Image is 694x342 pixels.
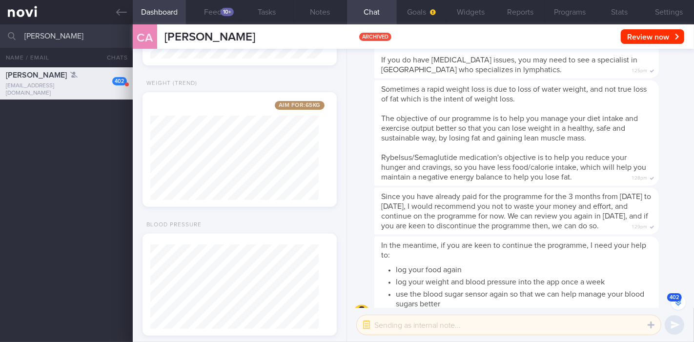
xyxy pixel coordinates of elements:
[671,295,686,310] button: 402
[632,65,647,75] span: 1:25pm
[143,80,197,87] div: Weight (Trend)
[396,263,652,275] li: log your food again
[359,33,391,41] span: archived
[667,293,682,302] span: 402
[381,154,646,181] span: Rybelsus/Semaglutide medication's objective is to help you reduce your hunger and cravings, so yo...
[275,101,325,110] span: Aim for: 65 kg
[381,57,637,74] span: If you do have [MEDICAL_DATA] issues, you may need to see a specialist in [GEOGRAPHIC_DATA] who s...
[126,19,163,56] div: CA
[94,48,133,67] button: Chats
[221,8,234,16] div: 10+
[164,31,255,43] span: [PERSON_NAME]
[143,221,202,229] div: Blood Pressure
[381,86,647,103] span: Sometimes a rapid weight loss is due to loss of water weight, and not true loss of fat which is t...
[381,193,651,230] span: Since you have already paid for the programme for the 3 months from [DATE] to [DATE], I would rec...
[112,77,127,85] div: 402
[396,275,652,287] li: log your weight and blood pressure into the app once a week
[396,287,652,309] li: use the blood sugar sensor again so that we can help manage your blood sugars better
[381,242,646,260] span: In the meantime, if you are keen to continue the programme, I need your help to:
[632,221,647,231] span: 1:29pm
[6,71,67,79] span: [PERSON_NAME]
[632,173,647,182] span: 1:28pm
[381,115,638,142] span: The objective of our programme is to help you manage your diet intake and exercise output better ...
[621,29,684,44] button: Review now
[6,82,127,97] div: [EMAIL_ADDRESS][DOMAIN_NAME]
